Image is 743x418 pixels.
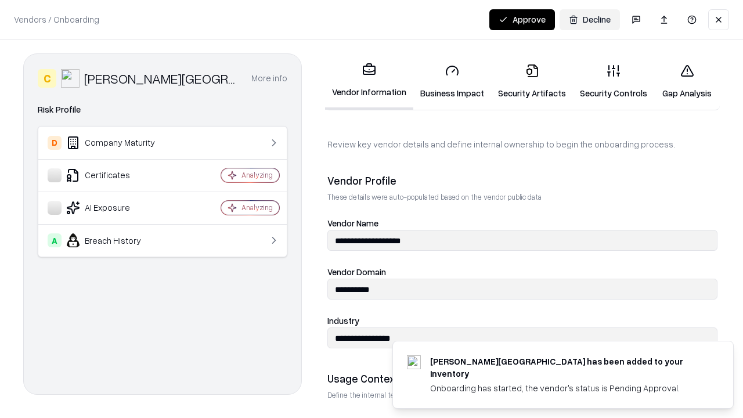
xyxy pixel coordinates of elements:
div: [PERSON_NAME][GEOGRAPHIC_DATA] has been added to your inventory [430,355,705,380]
div: A [48,233,62,247]
button: Decline [560,9,620,30]
div: Risk Profile [38,103,287,117]
img: Reichman University [61,69,80,88]
button: Approve [489,9,555,30]
img: runi.ac.il [407,355,421,369]
a: Vendor Information [325,53,413,110]
div: Company Maturity [48,136,186,150]
p: Review key vendor details and define internal ownership to begin the onboarding process. [327,138,717,150]
div: Analyzing [241,203,273,212]
button: More info [251,68,287,89]
div: Onboarding has started, the vendor's status is Pending Approval. [430,382,705,394]
a: Gap Analysis [654,55,720,109]
div: D [48,136,62,150]
a: Security Artifacts [491,55,573,109]
div: Breach History [48,233,186,247]
div: AI Exposure [48,201,186,215]
p: Vendors / Onboarding [14,13,99,26]
div: Certificates [48,168,186,182]
a: Business Impact [413,55,491,109]
label: Vendor Domain [327,266,386,277]
p: Define the internal team and reason for using this vendor. This helps assess business relevance a... [327,390,717,400]
label: Industry [327,315,359,326]
a: Security Controls [573,55,654,109]
label: Vendor Name [327,218,378,228]
p: These details were auto-populated based on the vendor public data [327,192,717,202]
div: Usage Context [327,372,717,385]
div: C [38,69,56,88]
div: Vendor Profile [327,174,717,188]
div: [PERSON_NAME][GEOGRAPHIC_DATA] [84,69,237,88]
div: Analyzing [241,170,273,180]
